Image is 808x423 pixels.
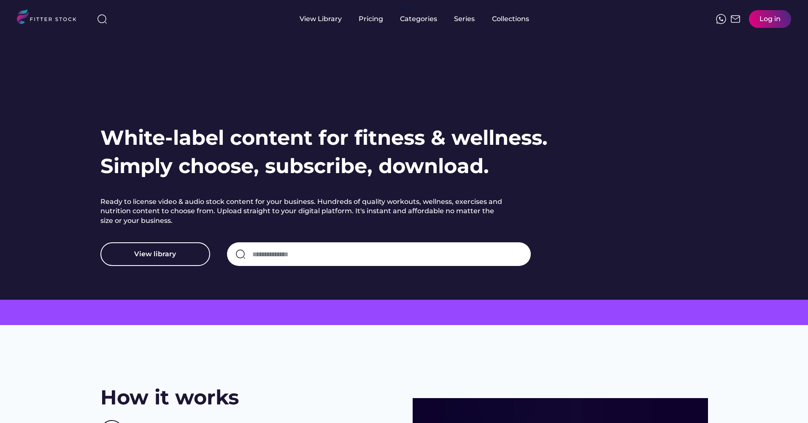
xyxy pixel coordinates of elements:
[100,197,505,225] h2: Ready to license video & audio stock content for your business. Hundreds of quality workouts, wel...
[359,14,383,24] div: Pricing
[730,14,740,24] img: Frame%2051.svg
[716,14,726,24] img: meteor-icons_whatsapp%20%281%29.svg
[492,14,529,24] div: Collections
[17,9,84,27] img: LOGO.svg
[400,14,437,24] div: Categories
[97,14,107,24] img: search-normal%203.svg
[235,249,246,259] img: search-normal.svg
[100,383,239,412] h2: How it works
[454,14,475,24] div: Series
[100,242,210,266] button: View library
[759,14,781,24] div: Log in
[300,14,342,24] div: View Library
[100,124,548,180] h1: White-label content for fitness & wellness. Simply choose, subscribe, download.
[400,4,411,13] div: fvck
